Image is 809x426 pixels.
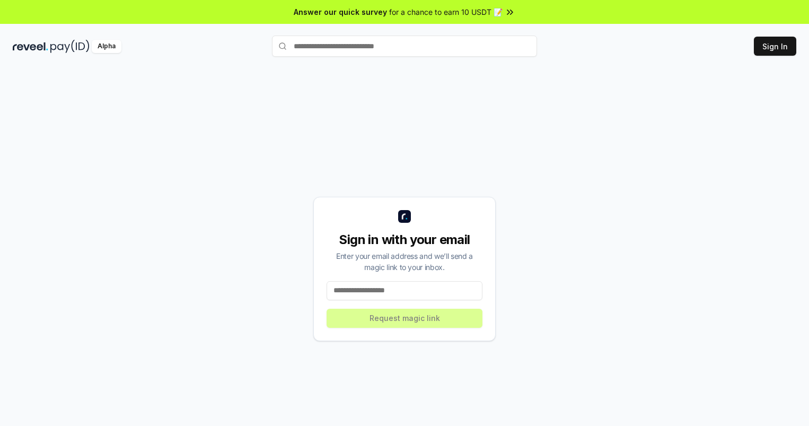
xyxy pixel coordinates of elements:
div: Sign in with your email [327,231,482,248]
div: Enter your email address and we’ll send a magic link to your inbox. [327,250,482,273]
img: logo_small [398,210,411,223]
span: for a chance to earn 10 USDT 📝 [389,6,503,18]
span: Answer our quick survey [294,6,387,18]
div: Alpha [92,40,121,53]
img: reveel_dark [13,40,48,53]
img: pay_id [50,40,90,53]
button: Sign In [754,37,796,56]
